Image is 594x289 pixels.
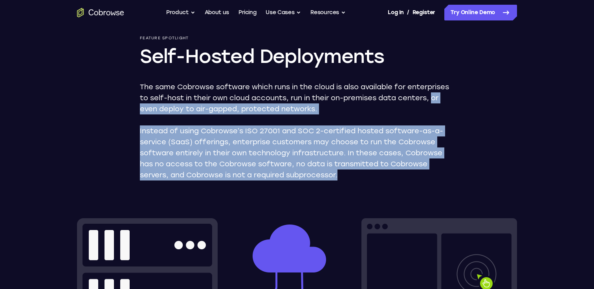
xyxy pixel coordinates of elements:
[388,5,403,20] a: Log In
[412,5,435,20] a: Register
[77,8,124,17] a: Go to the home page
[266,5,301,20] button: Use Cases
[166,5,195,20] button: Product
[140,81,454,114] p: The same Cobrowse software which runs in the cloud is also available for enterprises to self-host...
[310,5,346,20] button: Resources
[140,44,454,69] h1: Self-Hosted Deployments
[205,5,229,20] a: About us
[444,5,517,20] a: Try Online Demo
[140,125,454,180] p: Instead of using Cobrowse’s ISO 27001 and SOC 2-certified hosted software-as-a-service (SaaS) off...
[407,8,409,17] span: /
[238,5,257,20] a: Pricing
[140,36,454,40] p: Feature Spotlight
